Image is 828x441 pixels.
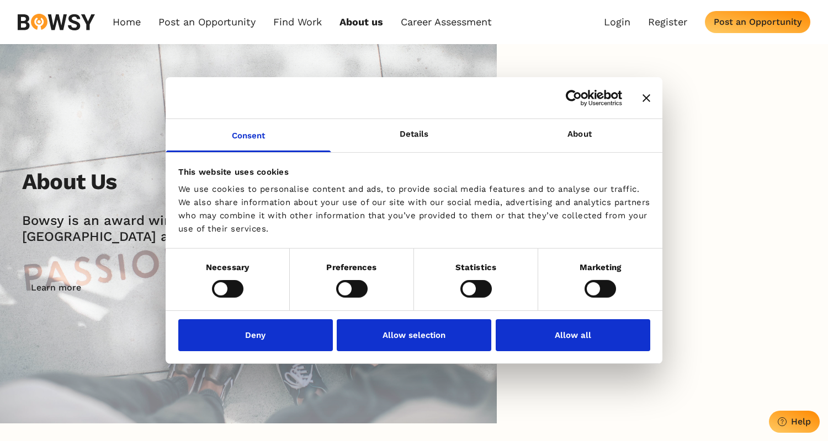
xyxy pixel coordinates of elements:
div: Post an Opportunity [714,17,802,27]
div: Learn more [31,282,81,293]
a: Login [604,16,630,28]
strong: Preferences [326,262,376,272]
a: Career Assessment [401,16,492,28]
button: Allow all [496,319,650,351]
a: Details [331,119,497,152]
a: About [497,119,662,152]
div: We use cookies to personalise content and ads, to provide social media features and to analyse ou... [178,182,650,235]
button: Deny [178,319,333,351]
strong: Statistics [455,262,496,272]
a: Usercentrics Cookiebot - opens in a new window [526,89,622,106]
div: Help [791,416,811,427]
button: Help [769,411,820,433]
h2: Bowsy is an award winning Irish tech start-up that is expanding into the [GEOGRAPHIC_DATA] and th... [22,213,543,245]
button: Post an Opportunity [705,11,810,33]
strong: Marketing [580,262,622,272]
img: svg%3e [18,14,95,30]
strong: Necessary [206,262,249,272]
a: Home [113,16,141,28]
a: Register [648,16,687,28]
h2: About Us [22,169,117,195]
div: This website uses cookies [178,165,650,178]
a: Consent [166,119,331,152]
button: Allow selection [337,319,491,351]
button: Learn more [22,277,90,299]
button: Close banner [643,94,650,101]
